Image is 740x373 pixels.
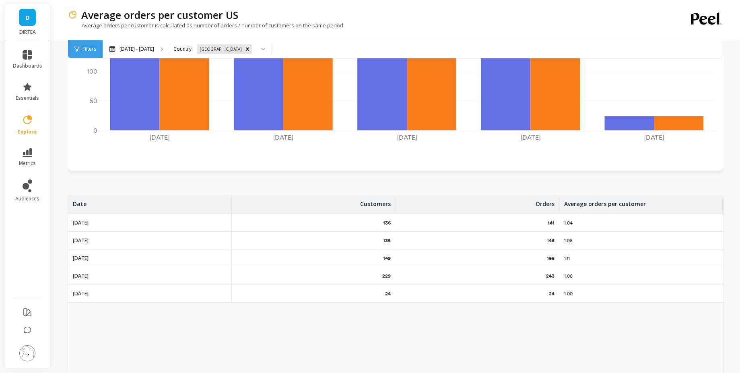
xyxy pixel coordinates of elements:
[197,44,243,54] div: [GEOGRAPHIC_DATA]
[19,345,35,361] img: profile picture
[73,291,89,297] p: [DATE]
[73,237,89,244] p: [DATE]
[564,220,574,226] p: 1.04
[81,8,238,22] p: Average orders per customer US
[564,237,574,244] p: 1.08
[536,195,554,208] p: Orders
[16,95,39,101] span: essentials
[383,220,391,226] p: 136
[385,291,391,297] p: 24
[243,44,252,54] div: Remove United States
[564,273,574,279] p: 1.06
[547,237,554,244] p: 146
[73,220,89,226] p: [DATE]
[68,10,77,20] img: header icon
[25,13,30,22] span: D
[360,195,391,208] p: Customers
[19,160,36,167] span: metrics
[546,273,554,279] p: 243
[548,220,554,226] p: 141
[73,195,87,208] p: Date
[68,22,343,29] p: Average orders per customer is calculated as number of orders / number of customers on the same p...
[13,63,42,69] span: dashboards
[18,129,37,135] span: explore
[120,46,154,52] p: [DATE] - [DATE]
[15,196,39,202] span: audiences
[564,195,646,208] p: Average orders per customer
[383,255,391,262] p: 149
[73,255,89,262] p: [DATE]
[383,237,391,244] p: 135
[73,273,89,279] p: [DATE]
[564,291,574,297] p: 1.00
[564,255,571,262] p: 1.11
[382,273,391,279] p: 229
[13,29,42,35] p: DIRTEA
[547,255,554,262] p: 166
[82,46,96,52] span: Filters
[549,291,554,297] p: 24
